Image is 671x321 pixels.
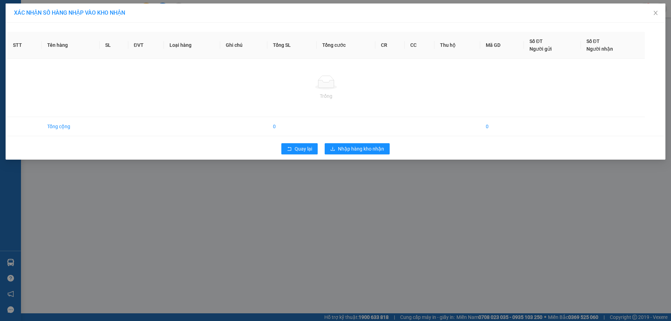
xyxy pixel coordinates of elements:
[480,32,524,59] th: Mã GD
[586,38,600,44] span: Số ĐT
[295,145,312,153] span: Quay lại
[480,117,524,136] td: 0
[14,9,125,16] span: XÁC NHẬN SỐ HÀNG NHẬP VÀO KHO NHẬN
[653,10,658,16] span: close
[586,46,613,52] span: Người nhận
[281,143,318,154] button: rollbackQuay lại
[164,32,220,59] th: Loại hàng
[529,46,552,52] span: Người gửi
[42,32,100,59] th: Tên hàng
[434,32,480,59] th: Thu hộ
[7,32,42,59] th: STT
[267,117,317,136] td: 0
[529,38,543,44] span: Số ĐT
[646,3,665,23] button: Close
[375,32,405,59] th: CR
[405,32,434,59] th: CC
[267,32,317,59] th: Tổng SL
[287,146,292,152] span: rollback
[330,146,335,152] span: download
[42,117,100,136] td: Tổng cộng
[128,32,164,59] th: ĐVT
[220,32,268,59] th: Ghi chú
[338,145,384,153] span: Nhập hàng kho nhận
[317,32,375,59] th: Tổng cước
[325,143,390,154] button: downloadNhập hàng kho nhận
[100,32,128,59] th: SL
[13,92,639,100] div: Trống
